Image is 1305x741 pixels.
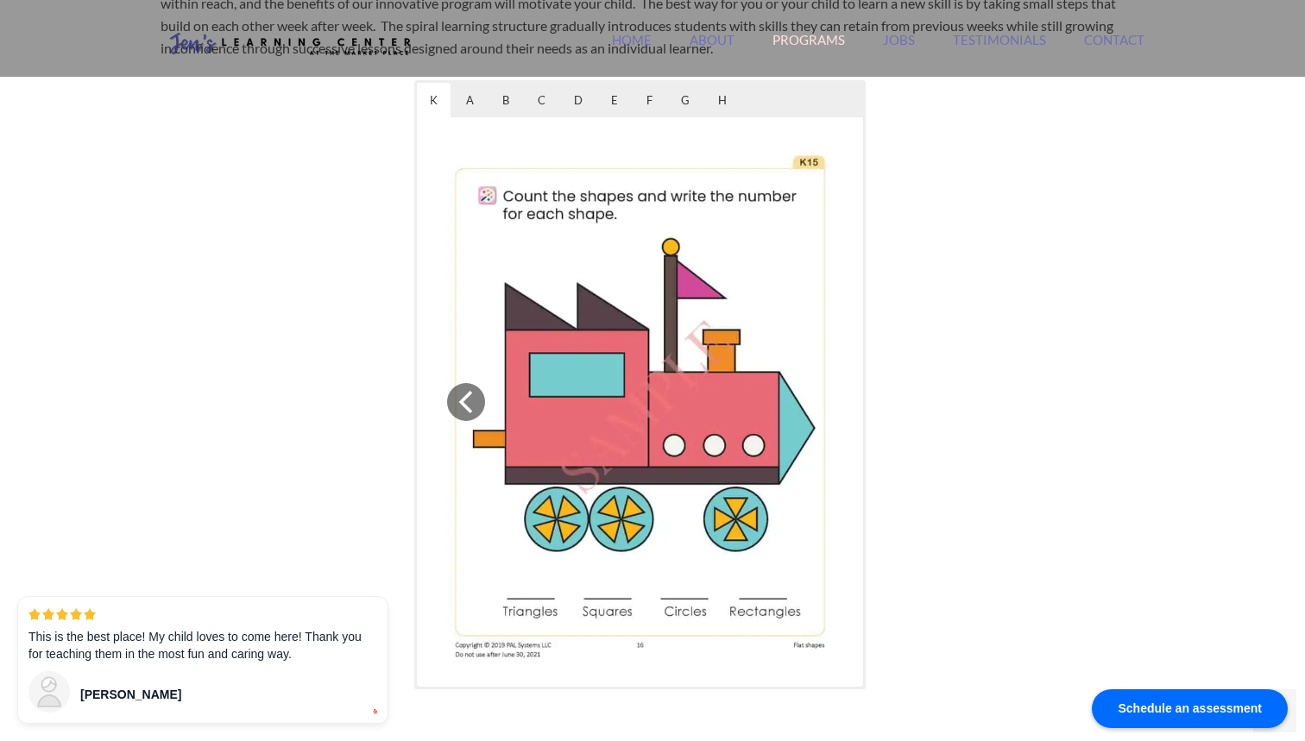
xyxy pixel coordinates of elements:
[453,83,487,117] span: A
[668,83,703,117] span: G
[80,686,351,703] div: [PERSON_NAME]
[525,83,558,117] span: C
[447,383,485,421] button: Previous
[705,83,740,117] span: H
[1092,689,1288,728] div: Schedule an assessment
[1084,32,1144,69] a: Contact
[634,83,665,117] span: F
[161,19,419,71] img: Jen's Learning Center Logo Transparent
[28,628,377,663] p: This is the best place! My child loves to come here! Thank you for teaching them in the most fun ...
[417,83,451,117] span: K
[953,32,1046,69] a: Testimonials
[28,671,70,713] img: user_60_square.png
[772,32,845,69] a: Programs
[883,32,915,69] a: Jobs
[612,32,652,69] a: Home
[598,83,631,117] span: E
[561,83,596,117] span: D
[489,83,522,117] span: B
[690,32,734,69] a: About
